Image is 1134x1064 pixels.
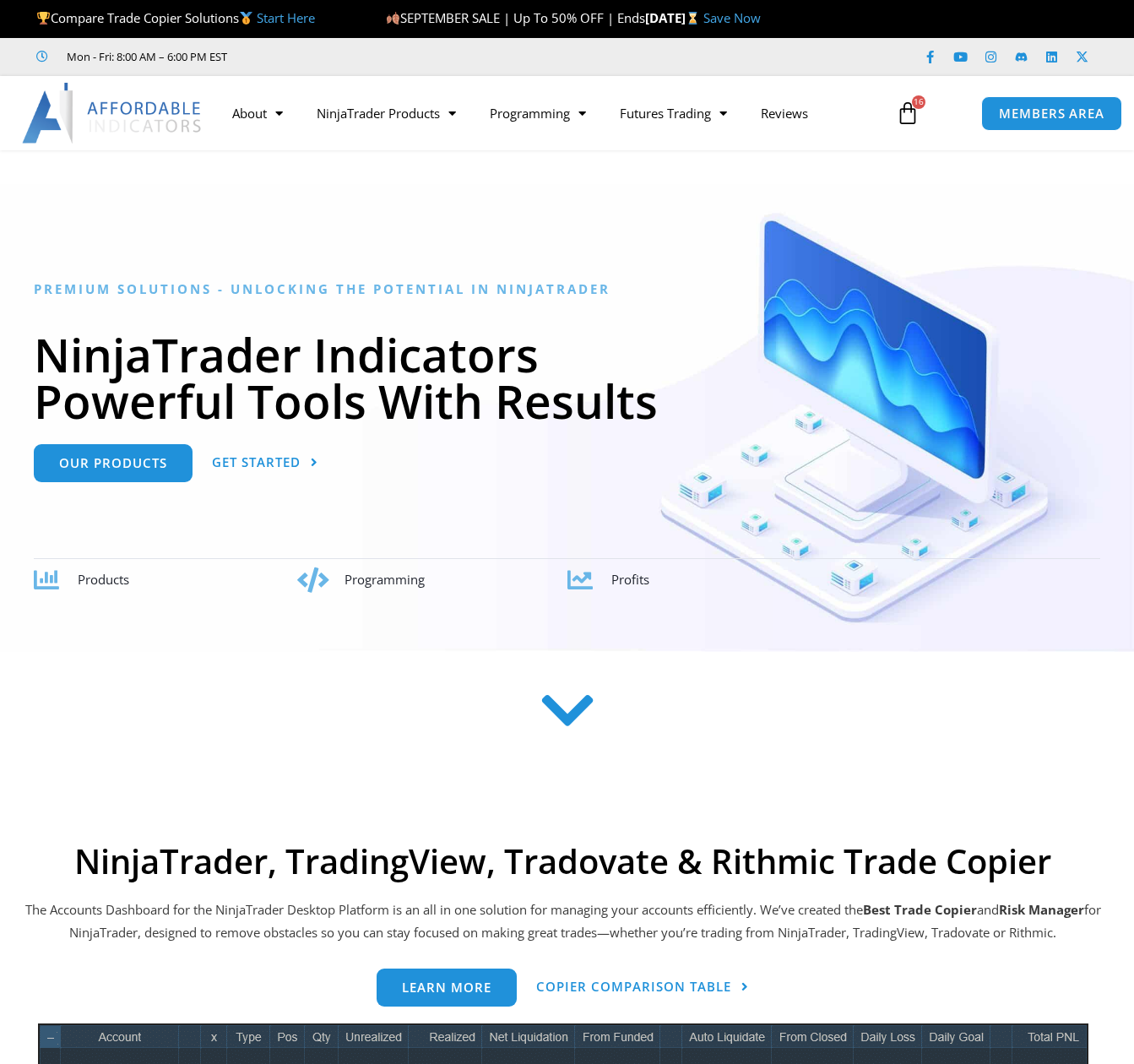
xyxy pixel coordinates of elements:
img: 🍂 [387,12,399,24]
span: SEPTEMBER SALE | Up To 50% OFF | Ends [386,9,645,26]
strong: Risk Manager [999,901,1084,918]
b: Best Trade Copier [863,901,977,918]
span: MEMBERS AREA [999,107,1104,120]
h1: NinjaTrader Indicators Powerful Tools With Results [34,331,1100,424]
nav: Menu [215,94,885,133]
a: Copier Comparison Table [536,969,749,1007]
a: Reviews [744,94,825,133]
a: Start Here [257,9,315,26]
span: Compare Trade Copier Solutions [36,9,315,26]
span: Profits [611,571,649,588]
span: 16 [912,95,925,109]
span: Our Products [59,457,167,470]
span: Learn more [402,981,491,994]
strong: [DATE] [645,9,703,26]
a: Our Products [34,444,193,482]
span: Programming [345,571,425,588]
span: Products [78,571,129,588]
a: Save Now [703,9,761,26]
h2: NinjaTrader, TradingView, Tradovate & Rithmic Trade Copier [23,841,1104,882]
h6: Premium Solutions - Unlocking the Potential in NinjaTrader [34,281,1100,297]
a: Get Started [212,444,318,482]
a: NinjaTrader Products [300,94,473,133]
a: Futures Trading [603,94,744,133]
img: ⌛ [686,12,699,24]
p: The Accounts Dashboard for the NinjaTrader Desktop Platform is an all in one solution for managin... [23,898,1104,946]
img: 🥇 [240,12,252,24]
iframe: Customer reviews powered by Trustpilot [251,48,504,65]
a: 16 [871,89,945,138]
a: Learn more [377,969,517,1007]
span: Mon - Fri: 8:00 AM – 6:00 PM EST [62,46,227,67]
img: 🏆 [37,12,50,24]
a: MEMBERS AREA [981,96,1122,131]
img: LogoAI | Affordable Indicators – NinjaTrader [22,83,203,144]
span: Copier Comparison Table [536,980,731,993]
span: Get Started [212,456,301,469]
a: Programming [473,94,603,133]
a: About [215,94,300,133]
